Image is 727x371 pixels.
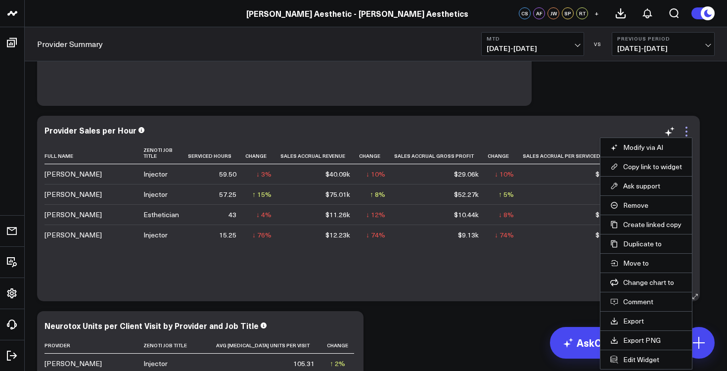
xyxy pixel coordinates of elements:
[325,169,350,179] div: $40.09k
[143,169,168,179] div: Injector
[610,143,682,152] button: Modify via AI
[143,142,188,164] th: Zenoti Job Title
[219,230,236,240] div: 15.25
[595,169,621,179] div: $673.82
[499,210,514,220] div: ↓ 8%
[370,189,385,199] div: ↑ 8%
[394,142,488,164] th: Sales Accrual Gross Profit
[610,317,682,325] a: Export
[519,7,531,19] div: CS
[617,45,709,52] span: [DATE] - [DATE]
[325,230,350,240] div: $12.23k
[487,45,579,52] span: [DATE] - [DATE]
[45,142,143,164] th: Full Name
[610,259,682,268] button: Move to
[610,182,682,190] button: Ask support
[256,169,272,179] div: ↓ 3%
[143,337,206,354] th: Zenoti Job Title
[366,230,385,240] div: ↓ 74%
[219,169,236,179] div: 59.50
[323,337,354,354] th: Change
[591,7,602,19] button: +
[252,230,272,240] div: ↓ 76%
[45,337,143,354] th: Provider
[523,142,630,164] th: Sales Accrual Per Serviced Hour
[45,230,102,240] div: [PERSON_NAME]
[458,230,479,240] div: $9.13k
[206,337,323,354] th: Avg [MEDICAL_DATA] Units Per Visit
[576,7,588,19] div: RT
[547,7,559,19] div: JW
[495,230,514,240] div: ↓ 74%
[589,41,607,47] div: VS
[45,189,102,199] div: [PERSON_NAME]
[219,189,236,199] div: 57.25
[610,355,682,364] button: Edit Widget
[562,7,574,19] div: SP
[610,162,682,171] button: Copy link to widget
[325,189,350,199] div: $75.01k
[143,359,168,369] div: Injector
[45,210,102,220] div: [PERSON_NAME]
[594,10,599,17] span: +
[610,220,682,229] button: Create linked copy
[228,210,236,220] div: 43
[481,32,584,56] button: MTD[DATE]-[DATE]
[366,210,385,220] div: ↓ 12%
[143,210,179,220] div: Esthetician
[610,336,682,345] a: Export PNG
[245,142,280,164] th: Change
[550,327,636,359] a: AskCorral
[366,169,385,179] div: ↓ 10%
[533,7,545,19] div: AF
[487,36,579,42] b: MTD
[488,142,523,164] th: Change
[617,36,709,42] b: Previous Period
[45,320,259,331] div: Neurotox Units per Client Visit by Provider and Job Title
[454,210,479,220] div: $10.44k
[45,125,136,136] div: Provider Sales per Hour
[359,142,394,164] th: Change
[499,189,514,199] div: ↑ 5%
[610,278,682,287] button: Change chart to
[256,210,272,220] div: ↓ 4%
[612,32,715,56] button: Previous Period[DATE]-[DATE]
[610,201,682,210] button: Remove
[188,142,245,164] th: Serviced Hours
[45,359,102,369] div: [PERSON_NAME]
[293,359,315,369] div: 105.31
[143,189,168,199] div: Injector
[495,169,514,179] div: ↓ 10%
[246,8,468,19] a: [PERSON_NAME] Aesthetic - [PERSON_NAME] Aesthetics
[252,189,272,199] div: ↑ 15%
[610,239,682,248] button: Duplicate to
[330,359,345,369] div: ↑ 2%
[595,230,621,240] div: $801.88
[325,210,350,220] div: $11.26k
[143,230,168,240] div: Injector
[37,39,103,49] a: Provider Summary
[595,210,621,220] div: $261.89
[280,142,359,164] th: Sales Accrual Revenue
[454,169,479,179] div: $29.06k
[454,189,479,199] div: $52.27k
[45,169,102,179] div: [PERSON_NAME]
[610,297,682,306] button: Comment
